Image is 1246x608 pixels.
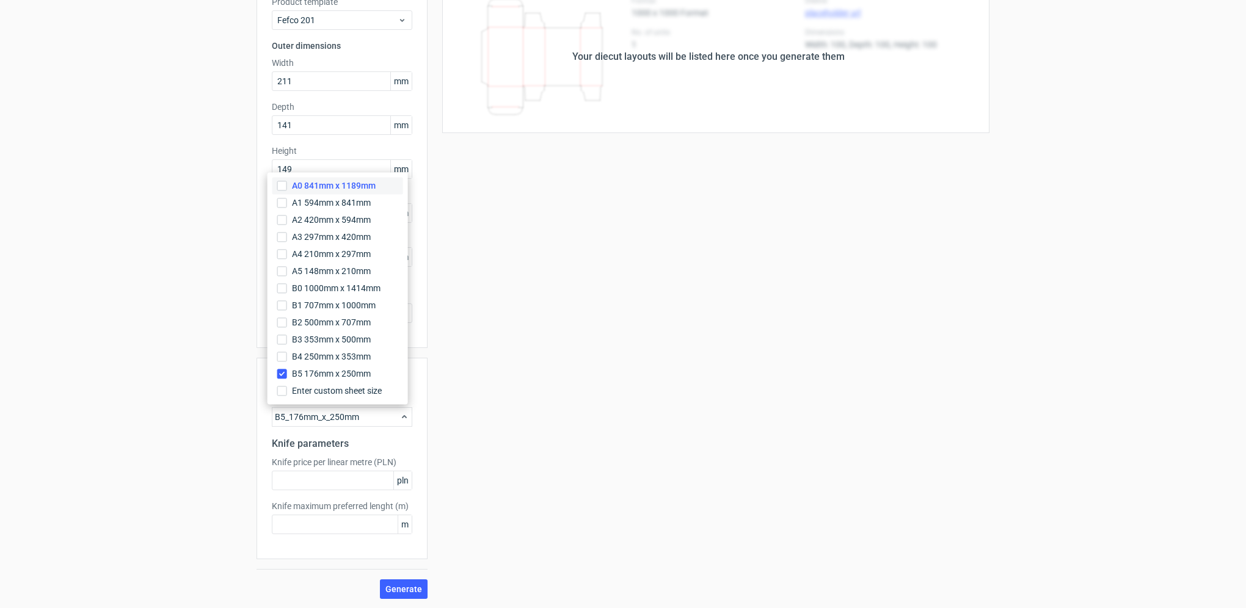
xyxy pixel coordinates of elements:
label: Height [272,145,412,157]
label: Width [272,57,412,69]
span: mm [390,72,412,90]
span: B1 707mm x 1000mm [292,299,376,311]
span: m [398,515,412,534]
span: A3 297mm x 420mm [292,231,371,243]
span: A1 594mm x 841mm [292,197,371,209]
button: Generate [380,579,428,599]
span: B2 500mm x 707mm [292,316,371,328]
span: mm [390,116,412,134]
span: Enter custom sheet size [292,385,382,397]
h2: Knife parameters [272,436,412,451]
span: A5 148mm x 210mm [292,265,371,277]
span: Generate [385,585,422,593]
label: Depth [272,101,412,113]
span: pln [393,471,412,490]
div: Your diecut layouts will be listed here once you generate them [572,49,845,64]
span: B5 176mm x 250mm [292,367,371,380]
h3: Outer dimensions [272,40,412,52]
span: A0 841mm x 1189mm [292,179,376,192]
div: B5_176mm_x_250mm [272,407,412,427]
span: mm [390,160,412,178]
span: Fefco 201 [277,14,398,26]
span: A2 420mm x 594mm [292,214,371,226]
span: B0 1000mm x 1414mm [292,282,381,294]
span: B4 250mm x 353mm [292,350,371,363]
label: Knife price per linear metre (PLN) [272,456,412,468]
label: Knife maximum preferred lenght (m) [272,500,412,512]
span: B3 353mm x 500mm [292,333,371,346]
span: A4 210mm x 297mm [292,248,371,260]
